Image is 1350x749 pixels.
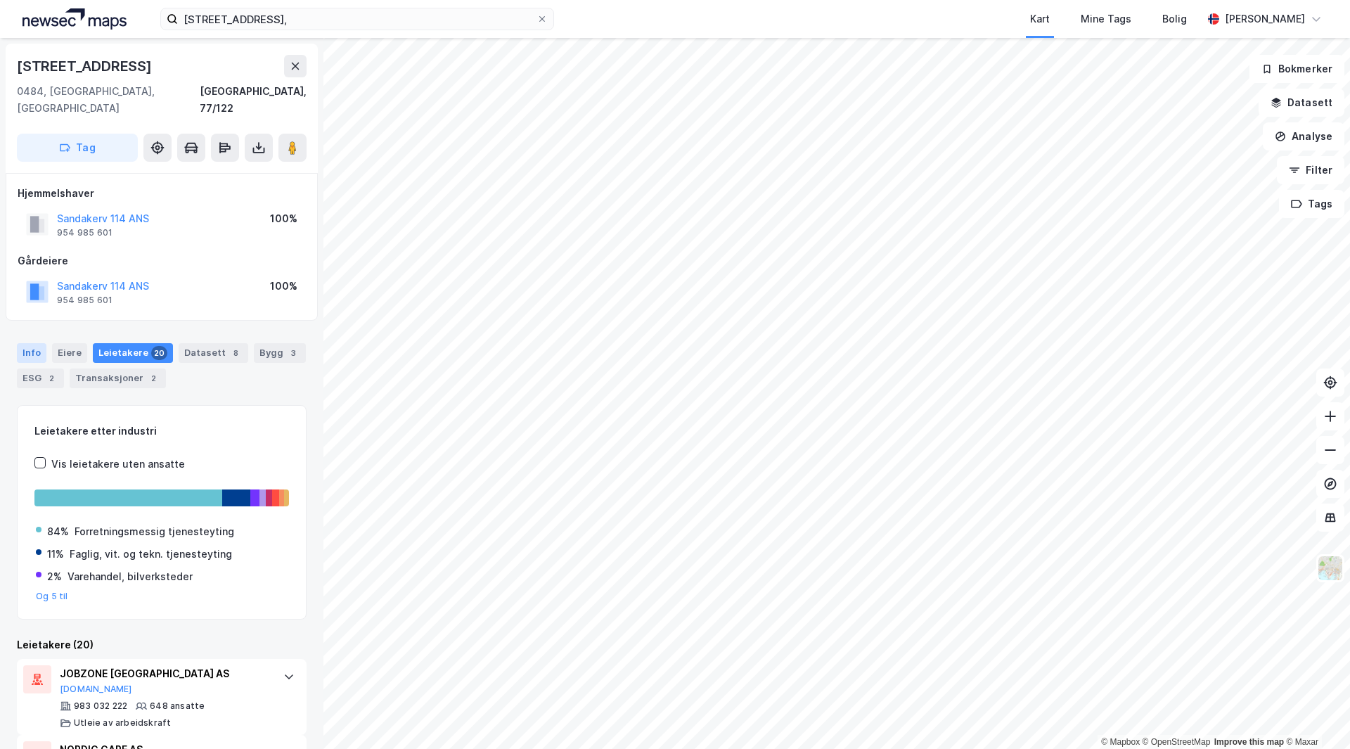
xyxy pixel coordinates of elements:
div: Eiere [52,343,87,363]
div: ESG [17,369,64,388]
div: Bolig [1162,11,1187,27]
div: 2% [47,568,62,585]
div: Kart [1030,11,1050,27]
button: Datasett [1259,89,1344,117]
a: Mapbox [1101,737,1140,747]
div: 100% [270,210,297,227]
div: 983 032 222 [74,700,127,712]
div: Bygg [254,343,306,363]
div: JOBZONE [GEOGRAPHIC_DATA] AS [60,665,269,682]
div: [STREET_ADDRESS] [17,55,155,77]
button: Tag [17,134,138,162]
div: Hjemmelshaver [18,185,306,202]
button: Og 5 til [36,591,68,602]
div: 8 [229,346,243,360]
div: [PERSON_NAME] [1225,11,1305,27]
div: 648 ansatte [150,700,205,712]
div: Datasett [179,343,248,363]
div: 2 [44,371,58,385]
div: 84% [47,523,69,540]
iframe: Chat Widget [1280,681,1350,749]
div: 20 [151,346,167,360]
div: Kontrollprogram for chat [1280,681,1350,749]
div: 954 985 601 [57,227,112,238]
div: 100% [270,278,297,295]
div: 11% [47,546,64,563]
button: Analyse [1263,122,1344,151]
div: 2 [146,371,160,385]
div: Leietakere etter industri [34,423,289,440]
a: Improve this map [1214,737,1284,747]
div: Utleie av arbeidskraft [74,717,171,729]
div: 0484, [GEOGRAPHIC_DATA], [GEOGRAPHIC_DATA] [17,83,200,117]
a: OpenStreetMap [1143,737,1211,747]
button: Tags [1279,190,1344,218]
div: Transaksjoner [70,369,166,388]
button: Bokmerker [1249,55,1344,83]
div: Varehandel, bilverksteder [67,568,193,585]
div: Leietakere (20) [17,636,307,653]
div: 3 [286,346,300,360]
img: Z [1317,555,1344,582]
button: Filter [1277,156,1344,184]
div: [GEOGRAPHIC_DATA], 77/122 [200,83,307,117]
img: logo.a4113a55bc3d86da70a041830d287a7e.svg [22,8,127,30]
div: Leietakere [93,343,173,363]
div: Faglig, vit. og tekn. tjenesteyting [70,546,232,563]
div: Mine Tags [1081,11,1131,27]
div: Info [17,343,46,363]
div: 954 985 601 [57,295,112,306]
div: Gårdeiere [18,252,306,269]
button: [DOMAIN_NAME] [60,684,132,695]
div: Forretningsmessig tjenesteyting [75,523,234,540]
input: Søk på adresse, matrikkel, gårdeiere, leietakere eller personer [178,8,536,30]
div: Vis leietakere uten ansatte [51,456,185,473]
